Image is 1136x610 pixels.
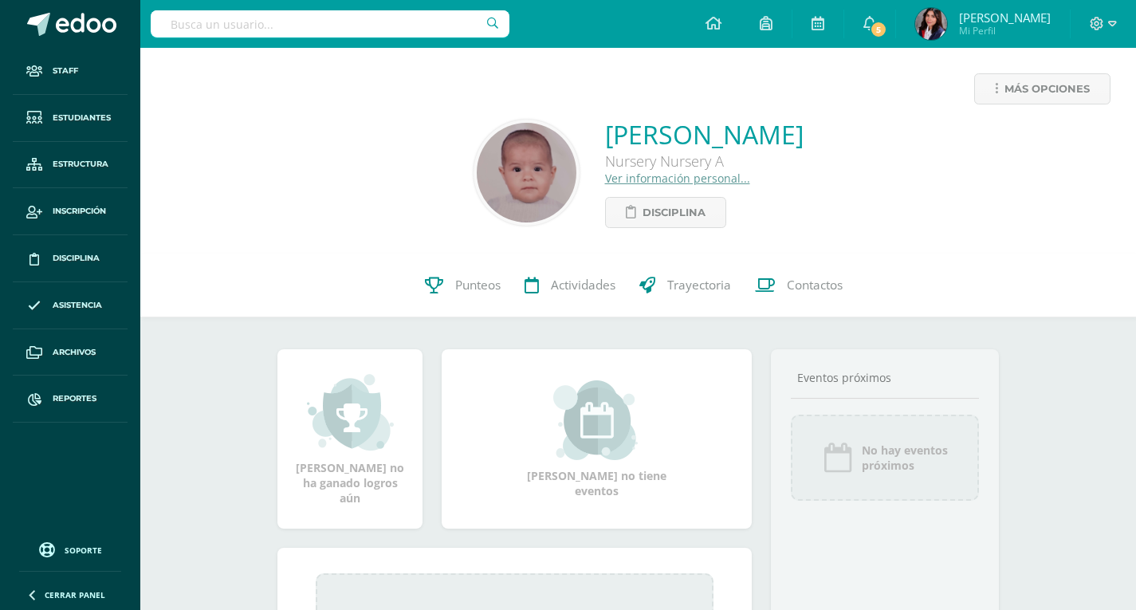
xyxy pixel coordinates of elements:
[13,48,128,95] a: Staff
[45,589,105,600] span: Cerrar panel
[413,254,513,317] a: Punteos
[791,370,979,385] div: Eventos próximos
[517,380,677,498] div: [PERSON_NAME] no tiene eventos
[513,254,627,317] a: Actividades
[605,197,726,228] a: Disciplina
[870,21,887,38] span: 5
[13,282,128,329] a: Asistencia
[293,372,407,506] div: [PERSON_NAME] no ha ganado logros aún
[65,545,102,556] span: Soporte
[787,277,843,293] span: Contactos
[551,277,615,293] span: Actividades
[13,95,128,142] a: Estudiantes
[53,299,102,312] span: Asistencia
[1004,74,1090,104] span: Más opciones
[627,254,743,317] a: Trayectoria
[53,65,78,77] span: Staff
[53,112,111,124] span: Estudiantes
[53,392,96,405] span: Reportes
[455,277,501,293] span: Punteos
[743,254,855,317] a: Contactos
[151,10,509,37] input: Busca un usuario...
[13,235,128,282] a: Disciplina
[13,376,128,423] a: Reportes
[959,24,1051,37] span: Mi Perfil
[553,380,640,460] img: event_small.png
[862,443,948,473] span: No hay eventos próximos
[959,10,1051,26] span: [PERSON_NAME]
[53,346,96,359] span: Archivos
[53,158,108,171] span: Estructura
[915,8,947,40] img: 331a885a7a06450cabc094b6be9ba622.png
[822,442,854,474] img: event_icon.png
[307,372,394,452] img: achievement_small.png
[53,252,100,265] span: Disciplina
[605,117,804,152] a: [PERSON_NAME]
[19,538,121,560] a: Soporte
[605,152,804,171] div: Nursery Nursery A
[643,198,706,227] span: Disciplina
[13,142,128,189] a: Estructura
[974,73,1110,104] a: Más opciones
[13,188,128,235] a: Inscripción
[477,123,576,222] img: f0a0f7ae9f872ba890ce0e3b0757cc72.png
[667,277,731,293] span: Trayectoria
[13,329,128,376] a: Archivos
[605,171,750,186] a: Ver información personal...
[53,205,106,218] span: Inscripción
